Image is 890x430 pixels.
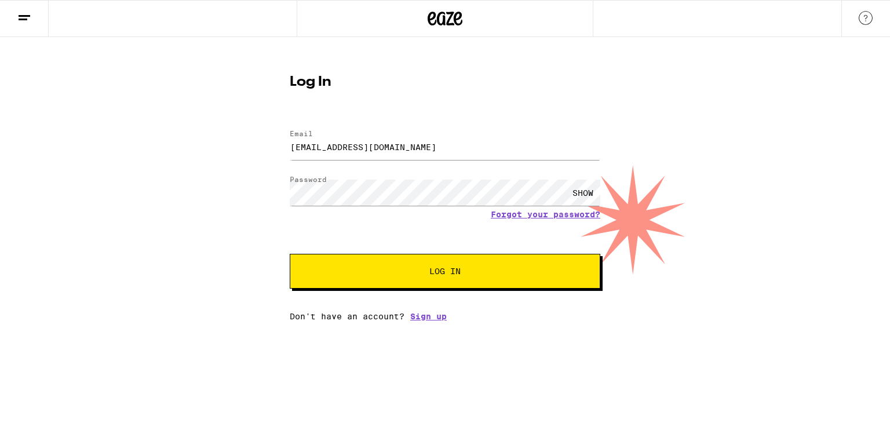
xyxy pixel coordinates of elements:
label: Email [290,130,313,137]
button: Log In [290,254,600,289]
input: Email [290,134,600,160]
a: Sign up [410,312,447,321]
h1: Log In [290,75,600,89]
a: Forgot your password? [491,210,600,219]
div: Don't have an account? [290,312,600,321]
span: Log In [429,267,461,275]
div: SHOW [566,180,600,206]
label: Password [290,176,327,183]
